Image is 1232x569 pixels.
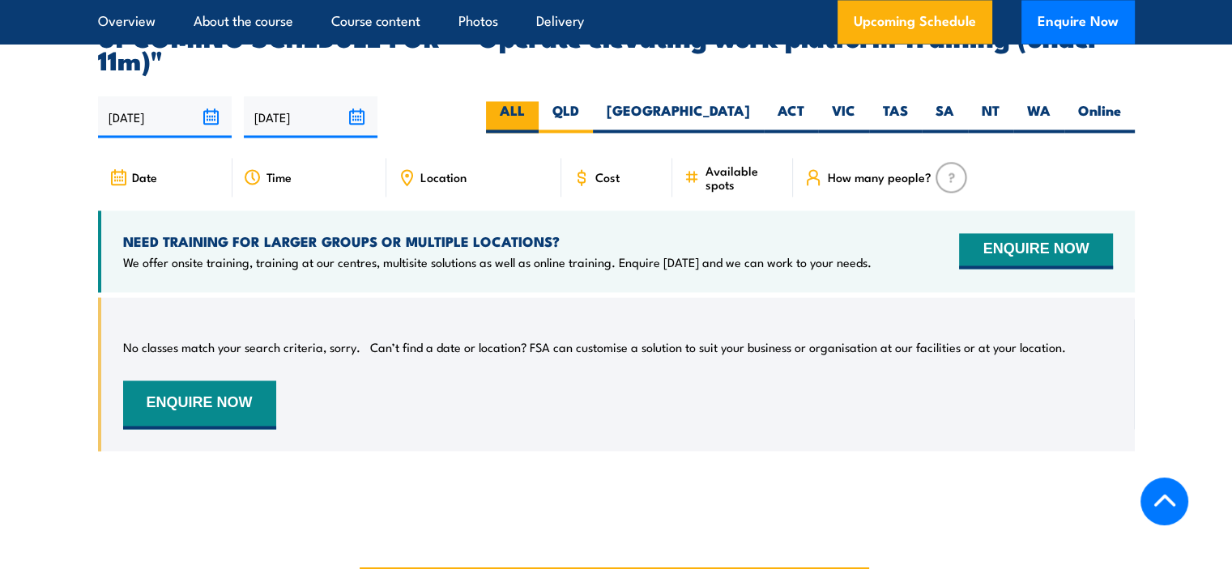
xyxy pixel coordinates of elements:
input: To date [244,96,377,138]
label: NT [968,101,1013,133]
p: No classes match your search criteria, sorry. [123,339,360,355]
label: SA [922,101,968,133]
label: ACT [764,101,818,133]
label: WA [1013,101,1064,133]
span: Location [420,170,467,184]
label: ALL [486,101,539,133]
p: We offer onsite training, training at our centres, multisite solutions as well as online training... [123,254,872,270]
span: Time [266,170,292,184]
input: From date [98,96,232,138]
label: VIC [818,101,869,133]
span: How many people? [827,170,931,184]
h4: NEED TRAINING FOR LARGER GROUPS OR MULTIPLE LOCATIONS? [123,232,872,250]
span: Date [132,170,157,184]
button: ENQUIRE NOW [123,380,276,429]
span: Available spots [705,163,782,191]
label: QLD [539,101,593,133]
h2: UPCOMING SCHEDULE FOR - "Operate elevating work platform Training (under 11m)" [98,25,1135,70]
label: [GEOGRAPHIC_DATA] [593,101,764,133]
label: Online [1064,101,1135,133]
button: ENQUIRE NOW [959,233,1112,269]
span: Cost [595,170,620,184]
p: Can’t find a date or location? FSA can customise a solution to suit your business or organisation... [370,339,1066,355]
label: TAS [869,101,922,133]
